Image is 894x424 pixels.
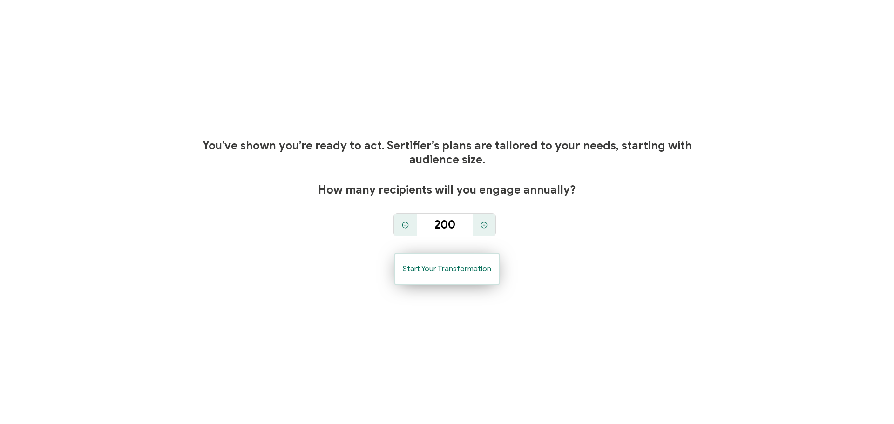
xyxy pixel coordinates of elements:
span: How many recipients will you engage annually? [318,183,576,197]
span: Start Your Transformation [403,265,491,273]
button: Start Your Transformation [394,253,500,285]
iframe: Chat Widget [847,379,894,424]
h1: You’ve shown you’re ready to act. Sertifier’s plans are tailored to your needs, starting with aud... [179,139,715,167]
